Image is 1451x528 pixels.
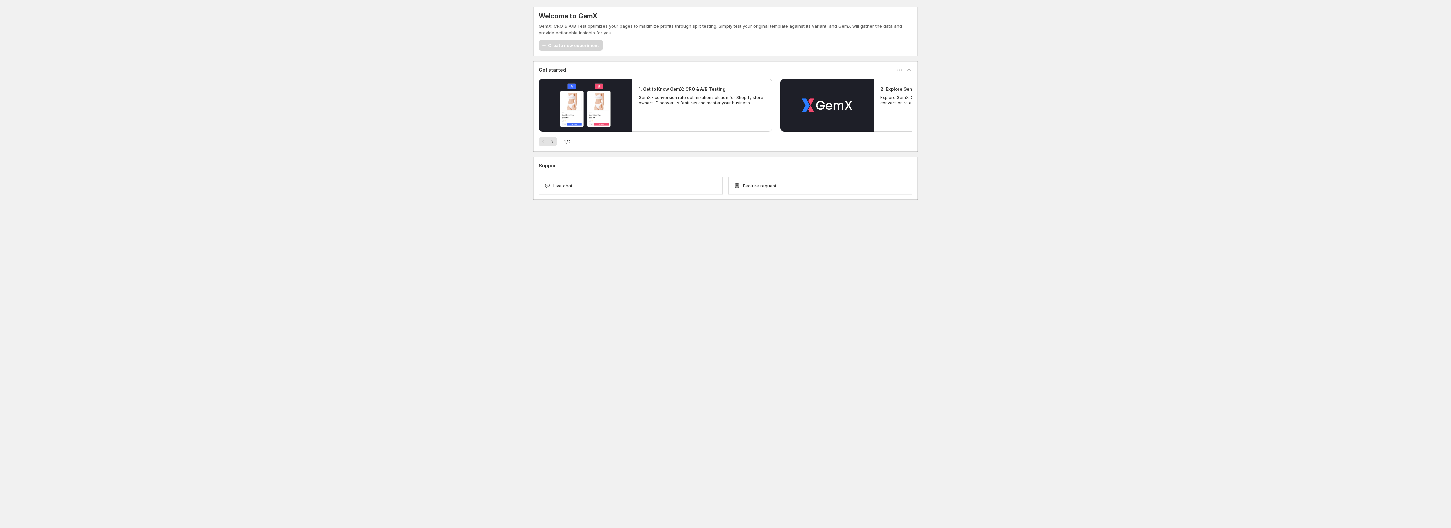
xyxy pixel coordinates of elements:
p: GemX: CRO & A/B Test optimizes your pages to maximize profits through split testing. Simply test ... [539,23,912,36]
button: Next [548,137,557,146]
button: Play video [539,79,632,132]
nav: Pagination [539,137,557,146]
span: Feature request [743,182,776,189]
button: Play video [780,79,874,132]
h2: 2. Explore GemX: CRO & A/B Testing Use Cases [880,85,984,92]
p: GemX - conversion rate optimization solution for Shopify store owners. Discover its features and ... [639,95,766,106]
h5: Welcome to GemX [539,12,597,20]
h3: Support [539,162,558,169]
p: Explore GemX: CRO & A/B testing Use Cases to boost conversion rates and drive growth. [880,95,1007,106]
span: Live chat [553,182,572,189]
h2: 1. Get to Know GemX: CRO & A/B Testing [639,85,726,92]
h3: Get started [539,67,566,73]
span: 1 / 2 [564,138,571,145]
